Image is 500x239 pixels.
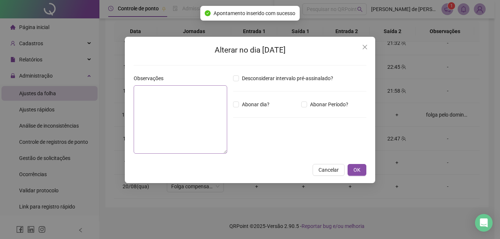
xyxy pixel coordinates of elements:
[214,9,295,17] span: Apontamento inserido com sucesso
[239,100,272,108] span: Abonar dia?
[475,214,493,232] div: Open Intercom Messenger
[307,100,351,108] span: Abonar Período?
[362,44,368,50] span: close
[348,164,366,176] button: OK
[353,166,360,174] span: OK
[239,74,336,82] span: Desconsiderar intervalo pré-assinalado?
[313,164,345,176] button: Cancelar
[205,10,211,16] span: check-circle
[359,41,371,53] button: Close
[134,74,168,82] label: Observações
[134,44,366,56] h2: Alterar no dia [DATE]
[318,166,339,174] span: Cancelar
